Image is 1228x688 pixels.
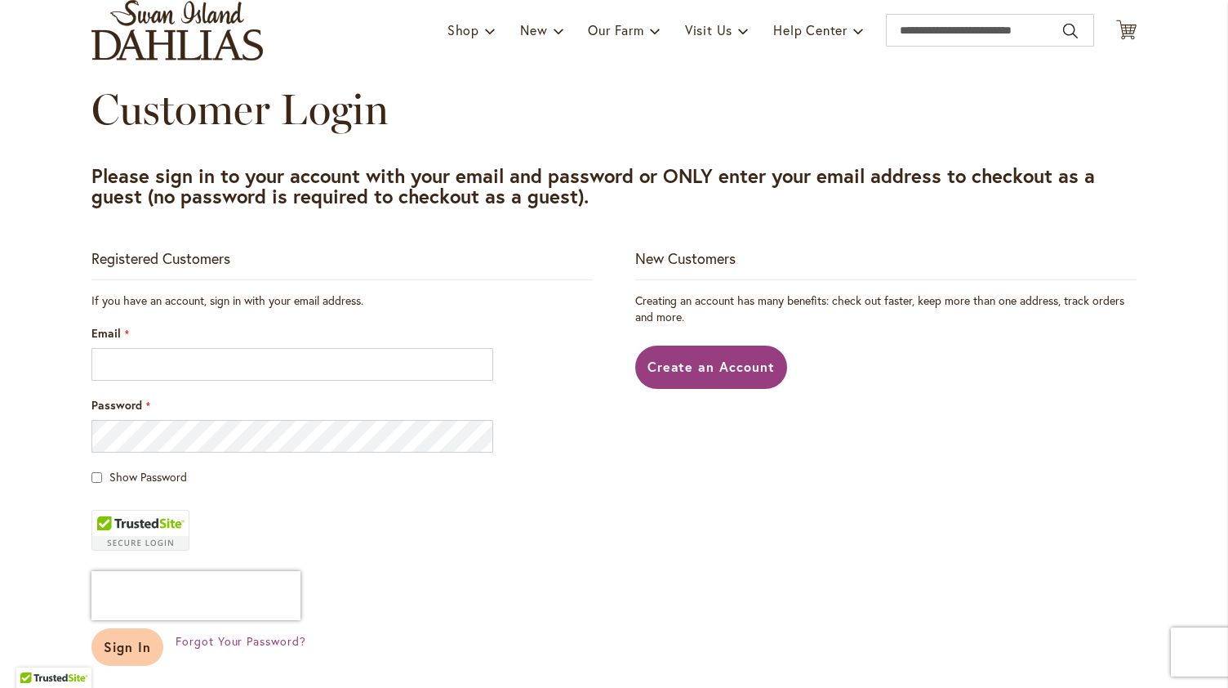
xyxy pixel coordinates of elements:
p: Creating an account has many benefits: check out faster, keep more than one address, track orders... [635,293,1137,325]
a: Forgot Your Password? [176,633,306,650]
span: Create an Account [647,358,776,375]
span: Visit Us [685,21,732,38]
iframe: reCAPTCHA [91,571,300,620]
div: TrustedSite Certified [91,510,189,551]
iframe: Launch Accessibility Center [12,630,58,676]
span: Customer Login [91,83,389,135]
strong: Registered Customers [91,248,230,268]
span: New [520,21,547,38]
button: Sign In [91,628,163,666]
a: Create an Account [635,346,788,389]
span: Shop [447,21,479,38]
span: Forgot Your Password? [176,633,306,649]
strong: New Customers [635,248,736,268]
span: Password [91,397,142,413]
span: Sign In [104,638,151,655]
div: If you have an account, sign in with your email address. [91,293,593,309]
span: Show Password [109,469,187,485]
strong: Please sign in to your account with your email and password or ONLY enter your email address to c... [91,163,1095,209]
span: Email [91,325,121,341]
span: Help Center [773,21,848,38]
span: Our Farm [588,21,643,38]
